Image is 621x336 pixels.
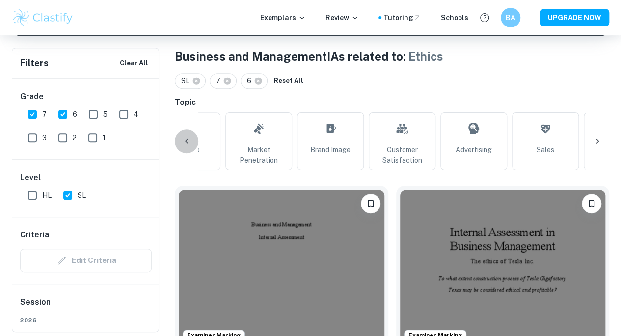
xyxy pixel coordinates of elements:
[441,12,468,23] a: Schools
[271,74,306,88] button: Reset All
[361,194,380,213] button: Bookmark
[210,73,237,89] div: 7
[42,190,52,201] span: HL
[247,76,256,86] span: 6
[20,56,49,70] h6: Filters
[103,132,106,143] span: 1
[73,132,77,143] span: 2
[103,109,108,120] span: 5
[175,97,609,108] h6: Topic
[408,50,443,63] span: Ethics
[456,144,492,155] span: Advertising
[260,12,306,23] p: Exemplars
[20,249,152,272] div: Criteria filters are unavailable when searching by topic
[310,144,351,155] span: Brand Image
[12,8,74,27] img: Clastify logo
[20,172,152,183] h6: Level
[216,76,225,86] span: 7
[117,56,151,71] button: Clear All
[373,144,431,166] span: Customer Satisfaction
[42,109,47,120] span: 7
[175,73,206,89] div: SL
[505,12,516,23] h6: BA
[540,9,609,26] button: UPGRADE NOW
[20,296,152,316] h6: Session
[78,190,86,201] span: SL
[20,91,152,103] h6: Grade
[241,73,268,89] div: 6
[20,229,49,241] h6: Criteria
[42,132,47,143] span: 3
[20,316,152,325] span: 2026
[582,194,601,213] button: Bookmark
[181,76,194,86] span: SL
[325,12,359,23] p: Review
[383,12,421,23] a: Tutoring
[230,144,288,166] span: Market Penetration
[134,109,138,120] span: 4
[73,109,77,120] span: 6
[175,48,609,65] h1: Business and Management IAs related to:
[501,8,520,27] button: BA
[476,9,493,26] button: Help and Feedback
[537,144,554,155] span: Sales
